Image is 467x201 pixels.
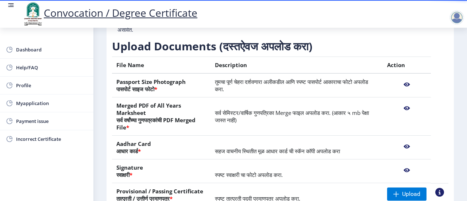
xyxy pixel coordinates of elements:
[387,102,427,115] nb-action: View File
[112,39,448,54] h3: Upload Documents (दस्तऐवज अपलोड करा)
[112,159,211,183] th: Signature स्वाक्षरी
[215,109,369,124] span: सर्व सेमिस्टर/वार्षिक गुणपत्रिका Merge फाइल अपलोड करा. (आकार ५ mb पेक्षा जास्त नाही)
[22,1,44,26] img: logo
[16,81,88,90] span: Profile
[112,136,211,159] th: Aadhar Card आधार कार्ड
[215,147,340,155] span: सहज वाचनीय स्थितीत मूळ आधार कार्ड ची स्कॅन कॉपी अपलोड करा
[402,190,420,198] span: Upload
[211,73,383,97] td: तुमचा पूर्ण चेहरा दर्शवणारा अलीकडील आणि स्पष्ट पासपोर्ट आकाराचा फोटो अपलोड करा.
[16,63,88,72] span: Help/FAQ
[16,99,88,108] span: Myapplication
[16,45,88,54] span: Dashboard
[211,57,383,74] th: Description
[435,188,444,197] nb-action: View Sample PDC
[16,117,88,125] span: Payment issue
[16,135,88,143] span: Incorrect Certificate
[112,97,211,136] th: Merged PDF of All Years Marksheet सर्व वर्षांच्या गुणपत्रकांची PDF Merged File
[215,171,283,178] span: स्पष्ट स्वाक्षरी चा फोटो अपलोड करा.
[387,140,427,153] nb-action: View File
[387,164,427,177] nb-action: View File
[22,6,197,20] a: Convocation / Degree Certificate
[112,57,211,74] th: File Name
[387,78,427,91] nb-action: View File
[112,73,211,97] th: Passport Size Photograph पासपोर्ट साइज फोटो
[383,57,431,74] th: Action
